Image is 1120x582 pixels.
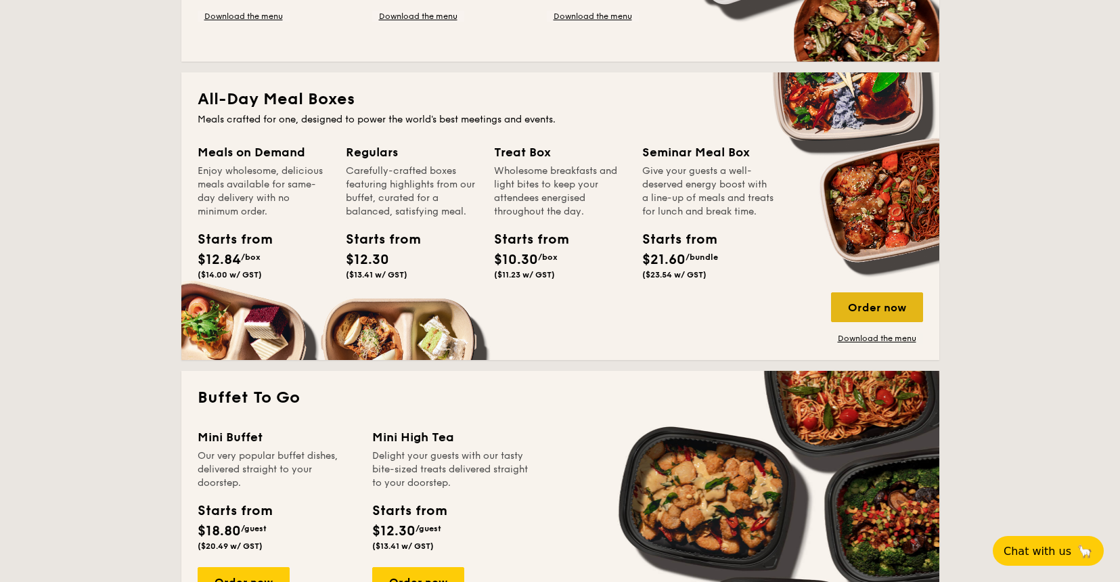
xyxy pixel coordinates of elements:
[198,89,923,110] h2: All-Day Meal Boxes
[198,229,259,250] div: Starts from
[831,292,923,322] div: Order now
[198,541,263,551] span: ($20.49 w/ GST)
[642,229,703,250] div: Starts from
[494,252,538,268] span: $10.30
[547,11,639,22] a: Download the menu
[372,501,446,521] div: Starts from
[686,252,718,262] span: /bundle
[494,270,555,279] span: ($11.23 w/ GST)
[241,252,261,262] span: /box
[642,164,774,219] div: Give your guests a well-deserved energy boost with a line-up of meals and treats for lunch and br...
[372,449,531,490] div: Delight your guests with our tasty bite-sized treats delivered straight to your doorstep.
[198,501,271,521] div: Starts from
[198,113,923,127] div: Meals crafted for one, designed to power the world's best meetings and events.
[993,536,1104,566] button: Chat with us🦙
[372,523,416,539] span: $12.30
[494,229,555,250] div: Starts from
[346,229,407,250] div: Starts from
[346,252,389,268] span: $12.30
[831,333,923,344] a: Download the menu
[198,428,356,447] div: Mini Buffet
[198,523,241,539] span: $18.80
[198,270,262,279] span: ($14.00 w/ GST)
[198,252,241,268] span: $12.84
[1077,543,1093,559] span: 🦙
[494,164,626,219] div: Wholesome breakfasts and light bites to keep your attendees energised throughout the day.
[642,252,686,268] span: $21.60
[494,143,626,162] div: Treat Box
[372,428,531,447] div: Mini High Tea
[372,541,434,551] span: ($13.41 w/ GST)
[198,449,356,490] div: Our very popular buffet dishes, delivered straight to your doorstep.
[372,11,464,22] a: Download the menu
[1004,545,1071,558] span: Chat with us
[416,524,441,533] span: /guest
[198,143,330,162] div: Meals on Demand
[198,387,923,409] h2: Buffet To Go
[346,164,478,219] div: Carefully-crafted boxes featuring highlights from our buffet, curated for a balanced, satisfying ...
[538,252,558,262] span: /box
[198,11,290,22] a: Download the menu
[346,143,478,162] div: Regulars
[642,143,774,162] div: Seminar Meal Box
[241,524,267,533] span: /guest
[642,270,707,279] span: ($23.54 w/ GST)
[346,270,407,279] span: ($13.41 w/ GST)
[198,164,330,219] div: Enjoy wholesome, delicious meals available for same-day delivery with no minimum order.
